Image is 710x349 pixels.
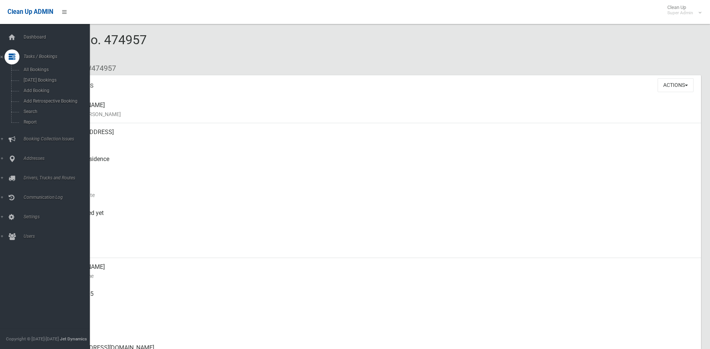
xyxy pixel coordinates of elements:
div: [DATE] [60,231,695,258]
span: Drivers, Trucks and Routes [21,175,95,180]
div: None given [60,312,695,339]
span: [DATE] Bookings [21,78,89,83]
strong: Jet Dynamics [60,336,87,342]
span: Tasks / Bookings [21,54,95,59]
span: Users [21,234,95,239]
span: Dashboard [21,34,95,40]
small: Super Admin [667,10,693,16]
span: Report [21,119,89,125]
span: Clean Up [664,4,701,16]
div: 0424462205 [60,285,695,312]
div: [STREET_ADDRESS] [60,123,695,150]
span: Communication Log [21,195,95,200]
div: [PERSON_NAME] [60,258,695,285]
span: Settings [21,214,95,219]
span: Search [21,109,89,114]
small: Contact Name [60,271,695,280]
div: Front of Residence [60,150,695,177]
span: Clean Up ADMIN [7,8,53,15]
span: Addresses [21,156,95,161]
small: Landline [60,325,695,334]
small: Name of [PERSON_NAME] [60,110,695,119]
small: Collection Date [60,191,695,200]
span: Add Retrospective Booking [21,98,89,104]
span: Booking No. 474957 [33,32,147,61]
span: All Bookings [21,67,89,72]
small: Mobile [60,298,695,307]
span: Add Booking [21,88,89,93]
span: Copyright © [DATE]-[DATE] [6,336,59,342]
li: #474957 [82,61,116,75]
small: Zone [60,245,695,254]
div: [DATE] [60,177,695,204]
small: Collected At [60,218,695,227]
small: Address [60,137,695,146]
button: Actions [658,78,694,92]
small: Pickup Point [60,164,695,173]
div: Not collected yet [60,204,695,231]
div: [PERSON_NAME] [60,96,695,123]
span: Booking Collection Issues [21,136,95,142]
